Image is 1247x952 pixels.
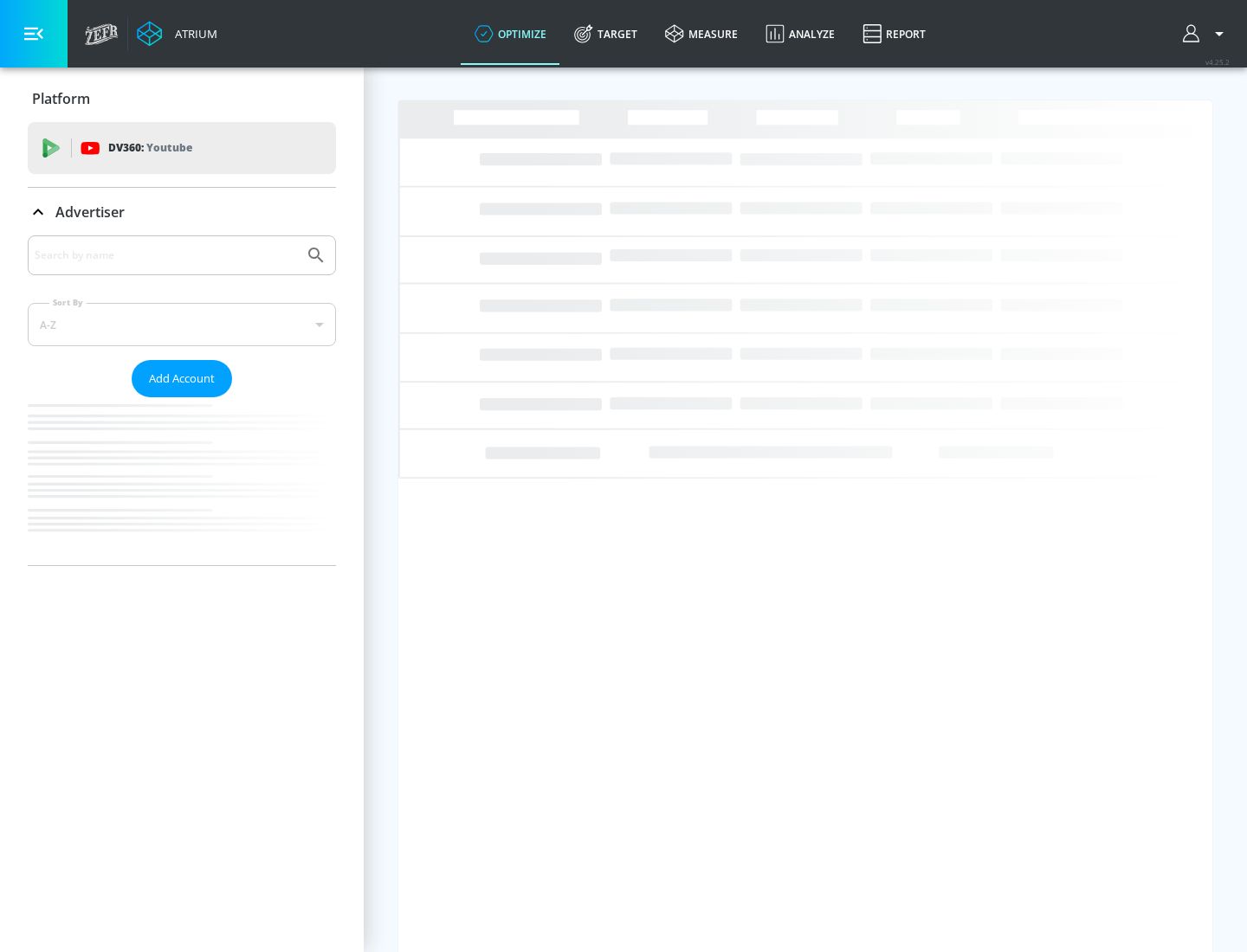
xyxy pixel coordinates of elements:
[28,303,336,346] div: A-Z
[55,203,125,222] p: Advertiser
[32,89,90,108] p: Platform
[28,74,336,123] div: Platform
[28,397,336,565] nav: list of Advertiser
[28,235,336,565] div: Advertiser
[461,3,560,65] a: optimize
[560,3,651,65] a: Target
[137,21,217,47] a: Atrium
[146,138,192,157] p: Youtube
[651,3,752,65] a: measure
[752,3,849,65] a: Analyze
[49,297,87,308] label: Sort By
[108,138,192,158] p: DV360:
[149,369,215,389] span: Add Account
[28,122,336,174] div: DV360: Youtube
[132,360,232,397] button: Add Account
[35,244,297,267] input: Search by name
[168,26,217,42] div: Atrium
[849,3,940,65] a: Report
[28,188,336,236] div: Advertiser
[1205,57,1230,67] span: v 4.25.2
